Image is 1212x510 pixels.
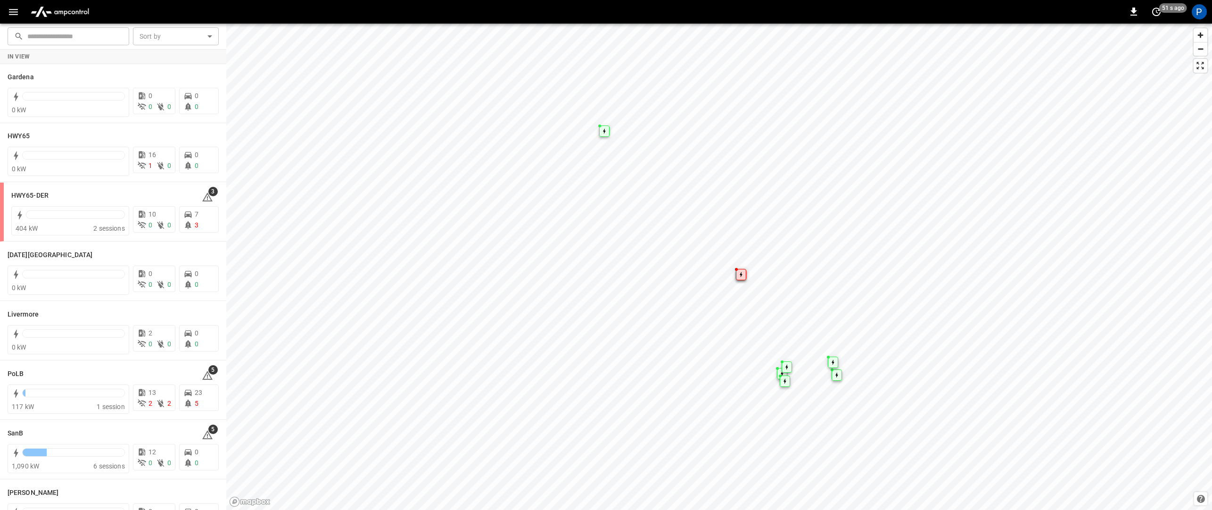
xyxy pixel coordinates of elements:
[208,187,218,196] span: 3
[782,361,792,373] div: Map marker
[12,343,26,351] span: 0 kW
[148,151,156,159] span: 16
[736,269,746,280] div: Map marker
[97,403,124,410] span: 1 session
[148,448,156,456] span: 12
[195,459,198,467] span: 0
[599,125,610,137] div: Map marker
[8,488,58,498] h6: Vernon
[208,365,218,375] span: 5
[195,400,198,407] span: 5
[167,221,171,229] span: 0
[1149,4,1164,19] button: set refresh interval
[195,448,198,456] span: 0
[167,281,171,288] span: 0
[195,389,202,396] span: 23
[832,369,842,381] div: Map marker
[777,368,787,379] div: Map marker
[12,106,26,114] span: 0 kW
[8,72,34,83] h6: Gardena
[828,357,838,368] div: Map marker
[195,221,198,229] span: 3
[93,225,125,232] span: 2 sessions
[195,270,198,277] span: 0
[195,162,198,169] span: 0
[167,340,171,348] span: 0
[12,403,34,410] span: 117 kW
[8,131,30,142] h6: HWY65
[148,400,152,407] span: 2
[1192,4,1207,19] div: profile-icon
[8,53,30,60] strong: In View
[148,281,152,288] span: 0
[167,400,171,407] span: 2
[195,210,198,218] span: 7
[1194,42,1207,56] button: Zoom out
[12,284,26,292] span: 0 kW
[8,250,92,260] h6: Karma Center
[148,459,152,467] span: 0
[167,162,171,169] span: 0
[12,165,26,173] span: 0 kW
[16,225,38,232] span: 404 kW
[8,428,23,439] h6: SanB
[148,340,152,348] span: 0
[148,103,152,110] span: 0
[167,103,171,110] span: 0
[11,191,49,201] h6: HWY65-DER
[8,369,24,379] h6: PoLB
[27,3,93,21] img: ampcontrol.io logo
[148,389,156,396] span: 13
[148,221,152,229] span: 0
[780,376,790,387] div: Map marker
[226,24,1212,510] canvas: Map
[195,103,198,110] span: 0
[195,329,198,337] span: 0
[93,462,125,470] span: 6 sessions
[167,459,171,467] span: 0
[195,92,198,100] span: 0
[148,270,152,277] span: 0
[148,210,156,218] span: 10
[229,496,271,507] a: Mapbox homepage
[195,281,198,288] span: 0
[1194,28,1207,42] button: Zoom in
[195,340,198,348] span: 0
[12,462,39,470] span: 1,090 kW
[148,162,152,169] span: 1
[208,425,218,434] span: 5
[195,151,198,159] span: 0
[8,309,39,320] h6: Livermore
[148,329,152,337] span: 2
[1159,3,1187,13] span: 51 s ago
[148,92,152,100] span: 0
